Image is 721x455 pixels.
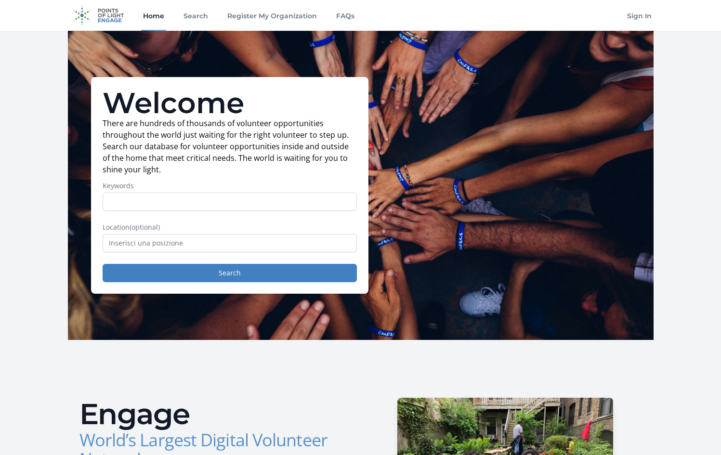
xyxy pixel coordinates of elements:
[79,400,353,429] h2: Engage
[103,117,357,175] p: There are hundreds of thousands of volunteer opportunities throughout the world just waiting for ...
[103,234,357,252] input: Inserisci una posizione
[103,264,357,282] button: Search
[103,222,357,232] label: Location
[103,89,357,117] h1: Welcome
[130,222,160,232] span: (optional)
[103,181,357,191] label: Keywords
